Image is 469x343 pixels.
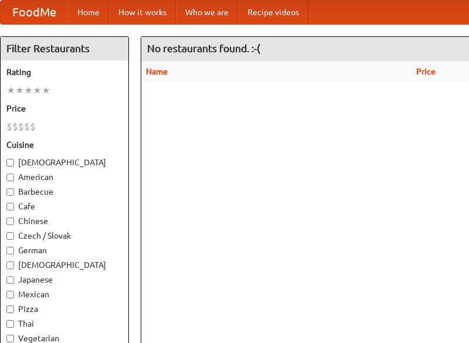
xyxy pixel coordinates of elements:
li: $ [18,120,24,133]
h5: Cuisine [6,139,123,151]
li: ★ [33,84,42,97]
ng-pluralize: No restaurants found. :-( [147,43,260,54]
label: Mexican [6,288,123,300]
label: Chinese [6,215,123,227]
li: $ [30,120,36,133]
input: Czech / Slovak [6,232,14,240]
input: Barbecue [6,188,14,196]
li: ★ [15,84,24,97]
label: Barbecue [6,186,123,198]
li: ★ [6,84,15,97]
label: American [6,171,123,183]
h5: Rating [6,66,123,78]
li: $ [24,120,30,133]
a: FoodMe [1,1,68,24]
a: Recipe videos [238,1,308,24]
li: ★ [42,84,50,97]
label: Japanese [6,274,123,286]
label: Pizza [6,303,123,315]
input: German [6,247,14,254]
label: Cafe [6,201,123,212]
a: Home [68,1,109,24]
input: Chinese [6,218,14,225]
h4: Filter Restaurants [1,37,128,60]
input: Japanese [6,276,14,284]
a: Price [416,67,436,76]
label: German [6,244,123,256]
label: Czech / Slovak [6,230,123,242]
li: $ [12,120,18,133]
input: [DEMOGRAPHIC_DATA] [6,159,14,167]
input: Pizza [6,305,14,313]
input: Thai [6,320,14,328]
input: Mexican [6,291,14,298]
input: Cafe [6,203,14,210]
h5: Price [6,103,123,114]
a: Who we are [176,1,238,24]
a: Name [146,67,168,76]
input: American [6,174,14,181]
input: [DEMOGRAPHIC_DATA] [6,262,14,269]
li: ★ [24,84,33,97]
label: [DEMOGRAPHIC_DATA] [6,259,123,271]
label: Thai [6,318,123,330]
input: Vegetarian [6,335,14,342]
li: $ [6,120,12,133]
label: [DEMOGRAPHIC_DATA] [6,157,123,168]
a: How it works [109,1,176,24]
